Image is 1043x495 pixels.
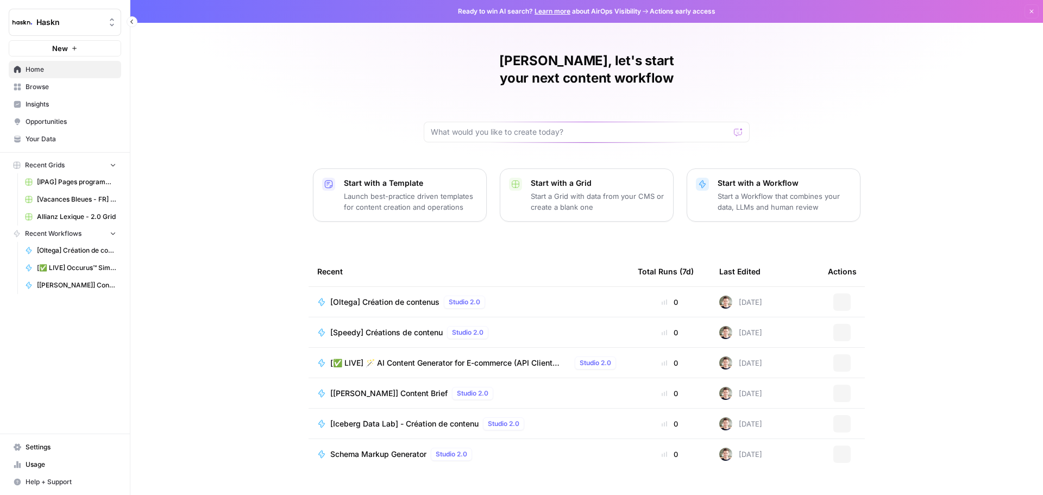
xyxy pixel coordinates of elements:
a: Learn more [535,7,570,15]
p: Start with a Template [344,178,477,189]
div: 0 [638,358,702,368]
button: Help + Support [9,473,121,491]
span: [Oltega] Création de contenus [37,246,116,255]
span: Opportunities [26,117,116,127]
button: Workspace: Haskn [9,9,121,36]
span: [Iceberg Data Lab] - Création de contenu [330,418,479,429]
div: [DATE] [719,417,762,430]
div: Actions [828,256,857,286]
a: Settings [9,438,121,456]
span: Schema Markup Generator [330,449,426,460]
a: Schema Markup GeneratorStudio 2.0 [317,448,620,461]
img: Haskn Logo [12,12,32,32]
span: [Speedy] Créations de contenu [330,327,443,338]
button: Recent Workflows [9,225,121,242]
a: [Oltega] Création de contenusStudio 2.0 [317,296,620,309]
button: Start with a GridStart a Grid with data from your CMS or create a blank one [500,168,674,222]
a: [Oltega] Création de contenus [20,242,121,259]
a: [Speedy] Créations de contenuStudio 2.0 [317,326,620,339]
img: 5szy29vhbbb2jvrzb4fwf88ktdwm [719,356,732,369]
img: 5szy29vhbbb2jvrzb4fwf88ktdwm [719,296,732,309]
a: Insights [9,96,121,113]
span: [Oltega] Création de contenus [330,297,439,308]
span: [✅ LIVE] Occurus™ Similarity Auto-Clustering [37,263,116,273]
span: Studio 2.0 [580,358,611,368]
a: Your Data [9,130,121,148]
a: [Vacances Bleues - FR] Pages refonte sites hôtels - [GEOGRAPHIC_DATA] [20,191,121,208]
span: Studio 2.0 [436,449,467,459]
span: [✅ LIVE] 🪄 AI Content Generator for E-commerce (API Client Only) [330,358,570,368]
img: 5szy29vhbbb2jvrzb4fwf88ktdwm [719,326,732,339]
div: [DATE] [719,326,762,339]
button: New [9,40,121,57]
div: Total Runs (7d) [638,256,694,286]
div: 0 [638,418,702,429]
p: Start with a Workflow [718,178,851,189]
div: [DATE] [719,387,762,400]
span: Help + Support [26,477,116,487]
button: Recent Grids [9,157,121,173]
span: Studio 2.0 [449,297,480,307]
span: [IPAG] Pages programmes Grid [37,177,116,187]
span: Recent Grids [25,160,65,170]
p: Start a Workflow that combines your data, LLMs and human review [718,191,851,212]
span: Browse [26,82,116,92]
span: Actions early access [650,7,715,16]
a: Allianz Lexique - 2.0 Grid [20,208,121,225]
div: [DATE] [719,296,762,309]
input: What would you like to create today? [431,127,730,137]
span: Usage [26,460,116,469]
a: Home [9,61,121,78]
div: 0 [638,297,702,308]
a: [[PERSON_NAME]] Content Brief [20,277,121,294]
p: Start with a Grid [531,178,664,189]
span: Ready to win AI search? about AirOps Visibility [458,7,641,16]
div: 0 [638,388,702,399]
span: Settings [26,442,116,452]
span: [Vacances Bleues - FR] Pages refonte sites hôtels - [GEOGRAPHIC_DATA] [37,195,116,204]
a: [[PERSON_NAME]] Content BriefStudio 2.0 [317,387,620,400]
span: Studio 2.0 [488,419,519,429]
div: 0 [638,449,702,460]
span: Allianz Lexique - 2.0 Grid [37,212,116,222]
img: 5szy29vhbbb2jvrzb4fwf88ktdwm [719,448,732,461]
span: Your Data [26,134,116,144]
button: Start with a WorkflowStart a Workflow that combines your data, LLMs and human review [687,168,860,222]
span: [[PERSON_NAME]] Content Brief [330,388,448,399]
h1: [PERSON_NAME], let's start your next content workflow [424,52,750,87]
div: 0 [638,327,702,338]
p: Launch best-practice driven templates for content creation and operations [344,191,477,212]
a: Browse [9,78,121,96]
span: New [52,43,68,54]
p: Start a Grid with data from your CMS or create a blank one [531,191,664,212]
div: Last Edited [719,256,761,286]
a: Usage [9,456,121,473]
span: Insights [26,99,116,109]
div: [DATE] [719,448,762,461]
span: Studio 2.0 [457,389,488,398]
a: [IPAG] Pages programmes Grid [20,173,121,191]
span: Home [26,65,116,74]
button: Start with a TemplateLaunch best-practice driven templates for content creation and operations [313,168,487,222]
div: [DATE] [719,356,762,369]
span: Haskn [36,17,102,28]
div: Recent [317,256,620,286]
a: [✅ LIVE] 🪄 AI Content Generator for E-commerce (API Client Only)Studio 2.0 [317,356,620,369]
img: 5szy29vhbbb2jvrzb4fwf88ktdwm [719,387,732,400]
img: 5szy29vhbbb2jvrzb4fwf88ktdwm [719,417,732,430]
span: Recent Workflows [25,229,81,239]
a: [Iceberg Data Lab] - Création de contenuStudio 2.0 [317,417,620,430]
a: [✅ LIVE] Occurus™ Similarity Auto-Clustering [20,259,121,277]
span: Studio 2.0 [452,328,483,337]
a: Opportunities [9,113,121,130]
span: [[PERSON_NAME]] Content Brief [37,280,116,290]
